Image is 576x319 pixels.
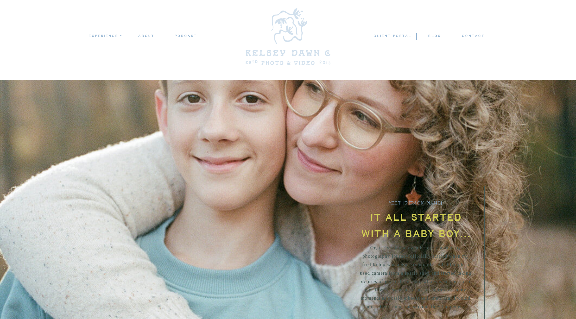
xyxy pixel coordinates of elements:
[360,210,471,241] h2: It all started with a baby boy...
[416,33,453,39] a: blog
[125,33,167,39] a: ABOUT
[88,33,121,39] a: experience
[462,33,485,40] a: contact
[357,244,474,314] p: Or, truly, maybe even before that but my photography journey officially started when my first kid...
[383,200,449,208] h1: Meet [PERSON_NAME]
[167,33,204,39] a: podcast
[373,33,413,40] a: client portal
